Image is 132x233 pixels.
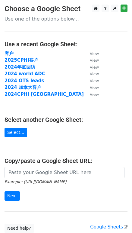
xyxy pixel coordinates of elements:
h4: Select another Google Sheet: [5,116,127,123]
a: 2024 world ADC [5,71,45,76]
h4: Copy/paste a Google Sheet URL: [5,157,127,164]
small: View [90,92,99,97]
small: Example: [URL][DOMAIN_NAME] [5,180,66,184]
a: View [84,78,99,83]
a: View [84,85,99,90]
input: Paste your Google Sheet URL here [5,167,124,178]
small: View [90,51,99,56]
a: 2024 加拿大客户 [5,85,41,90]
a: Select... [5,128,27,137]
input: Next [5,191,20,201]
a: View [84,51,99,56]
a: View [84,92,99,97]
small: View [90,79,99,83]
a: 2024CPHI [GEOGRAPHIC_DATA] [5,92,84,97]
a: View [84,71,99,76]
a: 2025CPHI客户 [5,57,38,63]
h3: Choose a Google Sheet [5,5,127,13]
small: View [90,85,99,90]
h4: Use a recent Google Sheet: [5,40,127,48]
small: View [90,58,99,63]
p: Use one of the options below... [5,16,127,22]
a: View [84,57,99,63]
small: View [90,65,99,70]
a: 2024 OTS leads [5,78,44,83]
a: Need help? [5,224,34,233]
a: 2024年底回访 [5,64,35,70]
a: View [84,64,99,70]
a: Google Sheets [90,224,127,230]
small: View [90,72,99,76]
a: 客户 [5,51,14,56]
